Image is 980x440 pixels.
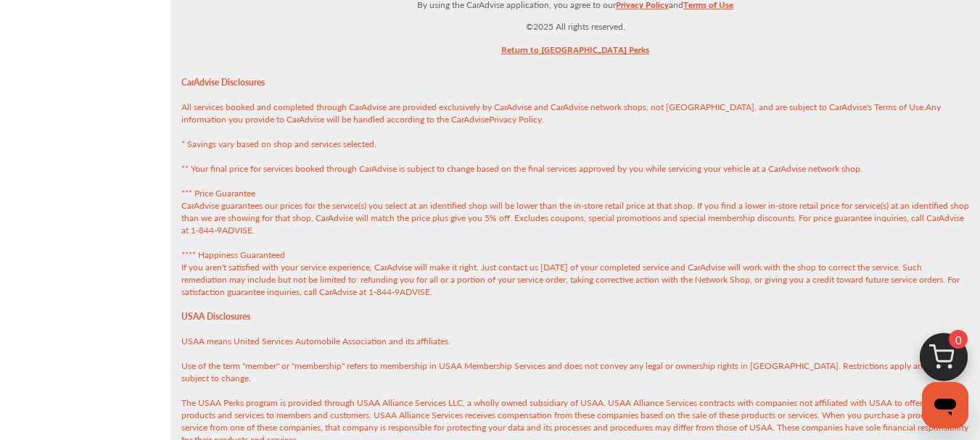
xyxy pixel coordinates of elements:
strong: CarAdvise Disclosures [181,76,265,88]
a: Return to [GEOGRAPHIC_DATA] Perks [501,41,649,64]
img: cart_icon.3d0951e8.svg [909,326,979,396]
span: 0 [949,330,968,349]
strong: USAA Disclosures [181,310,250,323]
iframe: Button to launch messaging window, conversation in progress [922,382,968,428]
a: Privacy Policy [489,113,542,133]
a: Terms of Use. [874,101,926,120]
